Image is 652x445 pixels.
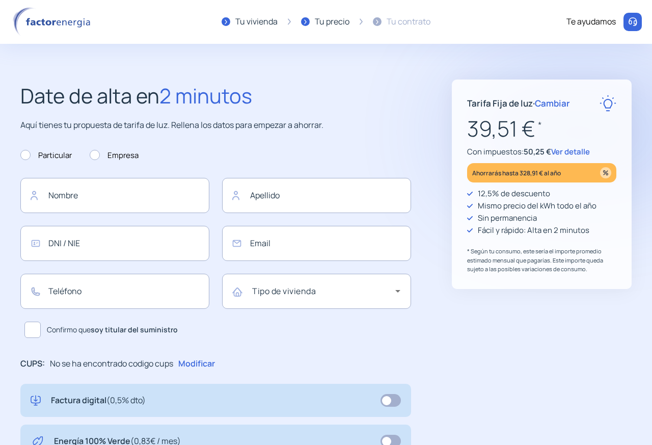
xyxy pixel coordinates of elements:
[600,167,611,178] img: percentage_icon.svg
[90,149,139,162] label: Empresa
[47,324,178,335] span: Confirmo que
[478,200,596,212] p: Mismo precio del kWh todo el año
[478,212,537,224] p: Sin permanencia
[535,97,570,109] span: Cambiar
[315,15,349,29] div: Tu precio
[628,17,638,27] img: llamar
[50,357,173,371] p: No se ha encontrado codigo cups
[478,224,589,237] p: Fácil y rápido: Alta en 2 minutos
[551,146,590,157] span: Ver detalle
[10,7,97,37] img: logo factor
[387,15,430,29] div: Tu contrato
[524,146,551,157] span: 50,25 €
[235,15,278,29] div: Tu vivienda
[467,247,616,274] p: * Según tu consumo, este sería el importe promedio estimado mensual que pagarías. Este importe qu...
[178,357,215,371] p: Modificar
[566,15,616,29] div: Te ayudamos
[106,395,146,406] span: (0,5% dto)
[31,394,41,407] img: digital-invoice.svg
[472,167,561,179] p: Ahorrarás hasta 328,91 € al año
[467,96,570,110] p: Tarifa Fija de luz ·
[467,112,616,146] p: 39,51 €
[467,146,616,158] p: Con impuestos:
[20,119,411,132] p: Aquí tienes tu propuesta de tarifa de luz. Rellena los datos para empezar a ahorrar.
[20,80,411,112] h2: Date de alta en
[159,82,252,110] span: 2 minutos
[600,95,616,112] img: rate-E.svg
[51,394,146,407] p: Factura digital
[478,188,550,200] p: 12,5% de descuento
[20,149,72,162] label: Particular
[20,357,45,371] p: CUPS:
[91,325,178,334] b: soy titular del suministro
[252,285,316,297] mat-label: Tipo de vivienda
